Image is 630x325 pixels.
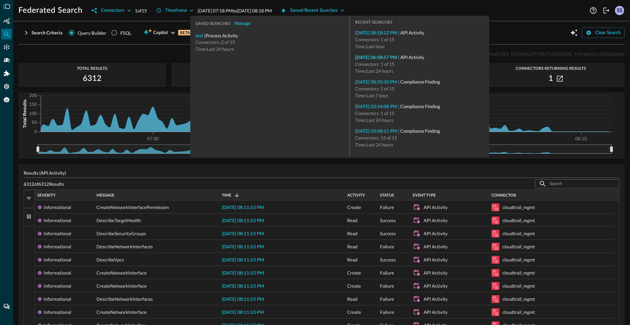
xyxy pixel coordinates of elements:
[400,104,440,109] span: Compliance Finding
[424,253,448,266] div: API Activity
[492,282,499,290] svg: Amazon Security Lake
[347,293,357,306] span: Read
[152,5,198,16] button: Timeframe
[355,135,397,141] span: Connectors: 15 of 15
[96,227,146,240] span: DescribeSecurityGroups
[29,93,37,98] tspan: 200
[96,193,115,198] span: Message
[355,129,397,134] a: [DATE] 03:08:15 PM
[196,34,203,38] a: test
[88,5,135,16] button: Connectors
[1,301,12,312] div: Chat
[198,7,272,14] p: [DATE] 07:18 PM to [DATE] 08:18 PM
[347,201,361,214] span: Create
[222,271,264,276] span: [DATE] 08:11:53 PM
[1,42,12,52] div: Connectors
[380,293,394,306] span: Failure
[147,136,158,141] tspan: 07:30
[400,30,424,35] span: API Activity
[424,279,448,293] div: API Activity
[347,214,357,227] span: Read
[502,293,535,306] div: cloudtrail_mgmt
[101,7,124,15] div: Connectors
[96,279,147,293] span: CreateNetworkInterface
[502,240,535,253] div: cloudtrail_mgmt
[549,178,604,190] input: Search
[469,51,615,57] span: search_1_76a5c329_f01764429770927a3fa83698_719e6e53a141d2a2
[397,54,424,60] span: |
[492,308,499,316] svg: Amazon Security Lake
[44,214,71,227] div: Informational
[355,142,393,147] span: Time: Last 24 hours
[96,201,169,214] span: CreateNetworkInterfacePermission
[34,129,37,134] tspan: 0
[355,37,394,42] span: Connectors: 1 of 15
[582,28,625,38] button: Clear Search
[2,68,12,79] div: Addons
[96,293,153,306] span: DescribeNetworkInterfaces
[575,136,587,141] tspan: 08:15
[492,243,499,251] svg: Amazon Security Lake
[502,201,535,214] div: cloudtrail_mgmt
[492,295,499,303] svg: Amazon Security Lake
[196,21,230,26] span: SAVED SEARCHES
[355,110,394,116] span: Connectors: 1 of 15
[44,240,71,253] div: Informational
[96,306,147,319] span: CreateNetworkInterface
[44,253,71,266] div: Informational
[44,306,71,319] div: Informational
[171,66,319,71] span: Connectors Selected
[355,31,397,35] a: [DATE] 08:18:12 PM
[96,266,147,279] span: CreateNetworkInterface
[380,201,394,214] span: Failure
[31,29,62,37] div: Search Criteria
[196,39,235,45] span: Connectors: 2 of 15
[424,306,448,319] div: API Activity
[615,6,624,15] div: SS
[492,269,499,277] svg: Amazon Security Lake
[96,214,141,227] span: DescribeTargetHealth
[153,29,168,37] span: Copilot
[355,117,393,123] span: Time: Last 24 hours
[355,80,397,85] a: [DATE] 08:33:30 PM
[29,111,37,116] tspan: 100
[165,7,187,15] div: Timeframe
[135,7,147,14] p: 1 of 15
[230,18,255,29] button: Manage
[588,5,598,16] button: Help
[502,227,535,240] div: cloudtrail_mgmt
[347,253,357,266] span: Read
[222,284,264,289] span: [DATE] 08:11:53 PM
[413,193,436,198] span: Event Type
[196,46,234,52] span: Time: Last 24 hours
[18,28,66,38] button: Search Criteria
[400,79,440,85] span: Compliance Finding
[424,240,448,253] div: API Activity
[615,51,625,57] span: (dev)
[222,245,264,249] span: [DATE] 08:11:53 PM
[24,181,64,187] p: 6312 of 6312 Results
[502,253,535,266] div: cloudtrail_mgmt
[549,73,553,84] h2: 1
[44,293,71,306] div: Informational
[397,30,424,35] span: |
[347,240,357,253] span: Read
[203,33,238,38] span: | Process Activity
[355,20,392,25] span: RECENT SEARCHES
[424,227,448,240] div: API Activity
[595,29,620,37] div: Clear Search
[1,81,12,92] div: Settings
[222,193,231,198] span: Time
[347,306,361,319] span: Create
[96,253,124,266] span: DescribeVpcs
[178,30,192,35] p: BETA
[502,306,535,319] div: cloudtrail_mgmt
[1,55,12,66] div: Pipelines
[32,120,37,125] tspan: 50
[222,205,264,210] span: [DATE] 08:11:53 PM
[601,5,612,16] button: Logout
[380,279,394,293] span: Failure
[83,73,101,84] h2: 6312
[424,214,448,227] div: API Activity
[492,256,499,264] svg: Amazon Security Lake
